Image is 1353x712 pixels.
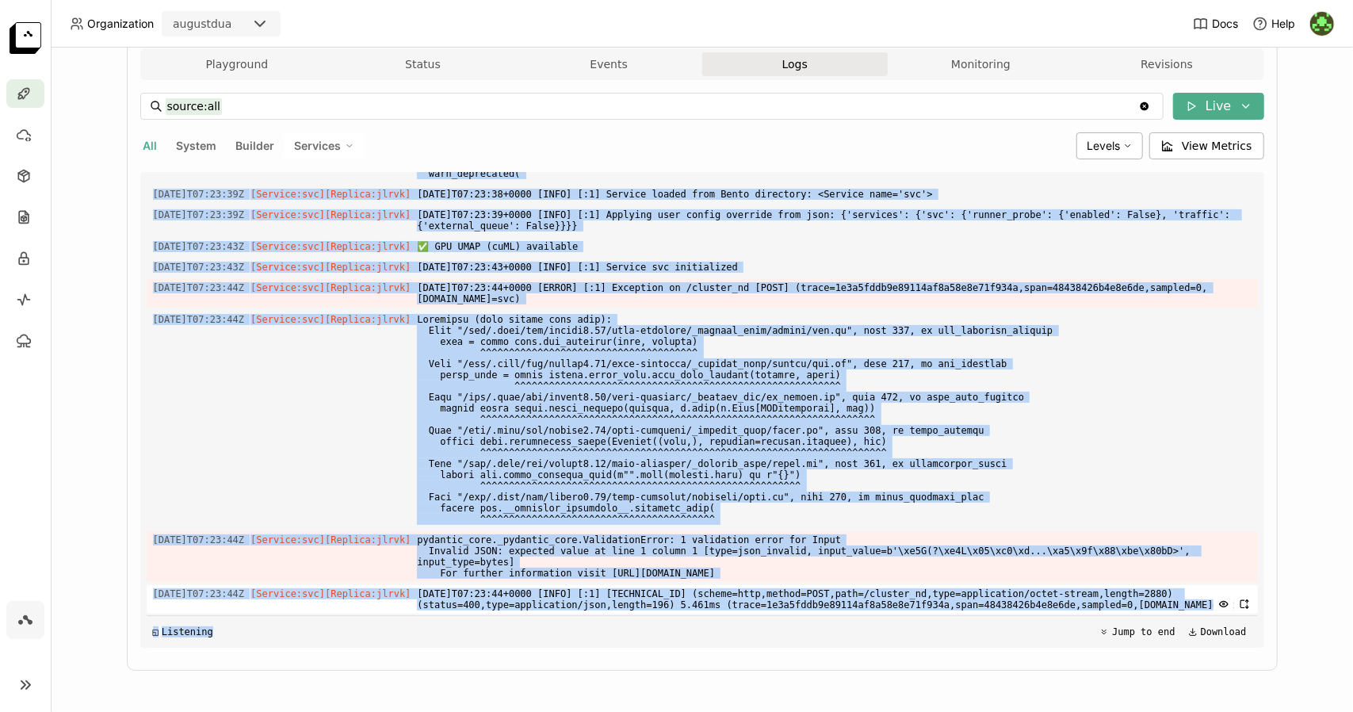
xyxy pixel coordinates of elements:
span: [DATE]T07:23:44+0000 [ERROR] [:1] Exception on /cluster_nd [POST] (trace=1e3a5fddb9e89114af8a58e8... [417,279,1251,308]
span: Logs [782,57,808,71]
span: Builder [236,139,275,152]
span: [Replica:jlrvk] [325,241,411,252]
span: Services [295,139,342,153]
span: Levels [1087,139,1120,152]
span: 2025-08-28T07:23:43.640Z [153,258,245,276]
div: Listening [153,626,213,637]
span: [Service:svc] [250,189,325,200]
span: [DATE]T07:23:38+0000 [INFO] [:1] Service loaded from Bento directory: <Service name='svc'> [417,186,1251,203]
button: Revisions [1074,52,1260,76]
span: 2025-08-28T07:23:44.481Z [153,311,245,328]
span: 2025-08-28T07:23:39.181Z [153,206,245,224]
span: [DATE]T07:23:39+0000 [INFO] [:1] Applying user config override from json: {'services': {'svc': {'... [417,206,1251,235]
span: Docs [1212,17,1238,31]
div: Levels [1076,132,1143,159]
button: Builder [233,136,278,156]
span: [Service:svc] [250,262,325,273]
span: [Service:svc] [250,241,325,252]
span: [Service:svc] [250,534,325,545]
span: [Service:svc] [250,209,325,220]
svg: Clear value [1138,100,1151,113]
span: All [143,139,158,152]
span: Help [1271,17,1295,31]
span: 2025-08-28T07:23:43.640Z [153,238,245,255]
div: augustdua [173,16,231,32]
button: Events [516,52,702,76]
span: [DATE]T07:23:43+0000 [INFO] [:1] Service svc initialized [417,258,1251,276]
span: 2025-08-28T07:23:39.057Z [153,186,245,203]
span: 2025-08-28T07:23:44.481Z [153,279,245,297]
button: Status [330,52,516,76]
span: [Service:svc] [250,282,325,293]
span: Organization [87,17,154,31]
span: [Replica:jlrvk] [325,314,411,325]
span: [Replica:jlrvk] [325,534,411,545]
button: All [140,136,161,156]
span: ◱ [153,626,159,637]
span: [Service:svc] [250,314,325,325]
div: Services [285,132,365,159]
span: [Replica:jlrvk] [325,262,411,273]
span: 2025-08-28T07:23:44.482Z [153,531,245,549]
button: Live [1173,93,1264,120]
button: Monitoring [888,52,1074,76]
span: View Metrics [1182,138,1252,154]
span: [Service:svc] [250,588,325,599]
input: Search [166,94,1138,119]
button: View Metrics [1149,132,1264,159]
img: August Dua [1310,12,1334,36]
span: [Replica:jlrvk] [325,588,411,599]
span: Loremipsu (dolo sitame cons adip): Elit "/sed/.doei/tem/incidi8.57/utla-etdolore/_magnaal_enim/ad... [417,311,1251,528]
a: Docs [1193,16,1238,32]
button: Playground [144,52,331,76]
span: pydantic_core._pydantic_core.ValidationError: 1 validation error for Input Invalid JSON: expected... [417,531,1251,582]
span: 2025-08-28T07:23:44.483Z [153,585,245,603]
img: logo [10,22,41,54]
button: System [174,136,220,156]
span: [DATE]T07:23:44+0000 [INFO] [:1] [TECHNICAL_ID] (scheme=http,method=POST,path=/cluster_nd,type=ap... [417,585,1251,614]
button: Download [1183,622,1252,641]
input: Selected augustdua. [233,17,235,33]
span: [Replica:jlrvk] [325,282,411,293]
button: Jump to end [1095,622,1179,641]
span: [Replica:jlrvk] [325,189,411,200]
span: System [177,139,217,152]
div: Help [1252,16,1295,32]
span: [Replica:jlrvk] [325,209,411,220]
span: ✅ GPU UMAP (cuML) available [417,238,1251,255]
